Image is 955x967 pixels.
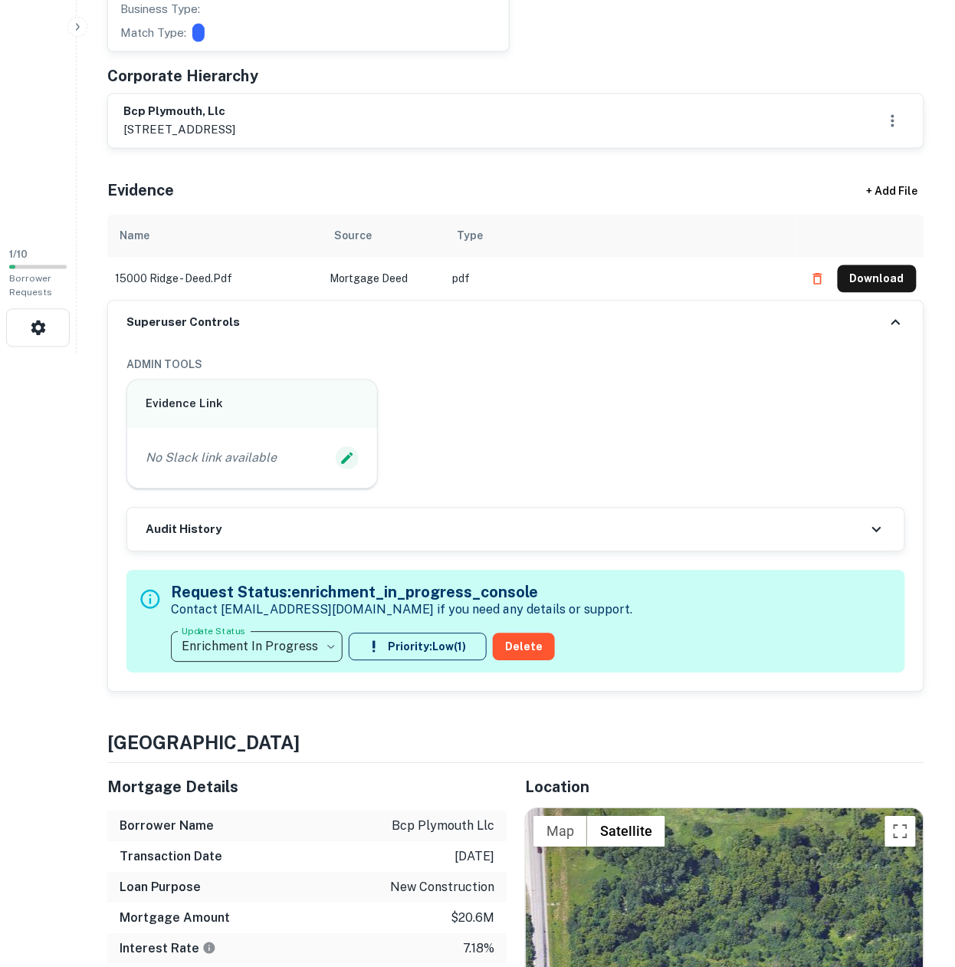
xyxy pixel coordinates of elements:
[120,848,222,867] h6: Transaction Date
[533,817,587,847] button: Show street map
[107,215,924,301] div: scrollable content
[107,179,174,202] h5: Evidence
[838,178,946,206] div: + Add File
[171,581,632,604] h5: Request Status: enrichment_in_progress_console
[107,258,322,301] td: 15000 ridge - deed.pdf
[587,817,665,847] button: Show satellite imagery
[322,258,445,301] td: Mortgage Deed
[120,227,149,245] div: Name
[123,104,235,121] h6: bcp plymouth, llc
[120,879,201,897] h6: Loan Purpose
[525,776,924,799] h5: Location
[463,940,494,959] p: 7.18%
[493,633,555,661] button: Delete
[349,633,487,661] button: Priority:Low(1)
[202,942,216,955] svg: The interest rates displayed on the website are for informational purposes only and may be report...
[107,64,258,87] h5: Corporate Hierarchy
[107,215,322,258] th: Name
[146,449,277,468] p: No Slack link available
[171,626,343,669] div: Enrichment In Progress
[146,521,222,539] h6: Audit History
[120,817,214,836] h6: Borrower Name
[120,909,230,928] h6: Mortgage Amount
[390,879,494,897] p: new construction
[107,776,507,799] h5: Mortgage Details
[878,844,955,918] iframe: Chat Widget
[457,227,483,245] div: Type
[885,817,916,847] button: Toggle fullscreen view
[392,817,494,836] p: bcp plymouth llc
[120,24,186,42] p: Match Type:
[336,447,359,470] button: Edit Slack Link
[455,848,494,867] p: [DATE]
[445,215,796,258] th: Type
[123,121,235,140] p: [STREET_ADDRESS]
[9,274,52,298] span: Borrower Requests
[126,314,240,332] h6: Superuser Controls
[107,729,924,757] h4: [GEOGRAPHIC_DATA]
[126,357,905,373] h6: ADMIN TOOLS
[120,940,216,959] h6: Interest Rate
[322,215,445,258] th: Source
[334,227,372,245] div: Source
[182,625,245,638] label: Update Status
[451,909,494,928] p: $20.6m
[146,396,359,413] h6: Evidence Link
[9,249,28,261] span: 1 / 10
[804,267,832,291] button: Delete file
[445,258,796,301] td: pdf
[838,265,917,293] button: Download
[171,601,632,620] p: Contact [EMAIL_ADDRESS][DOMAIN_NAME] if you need any details or support.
